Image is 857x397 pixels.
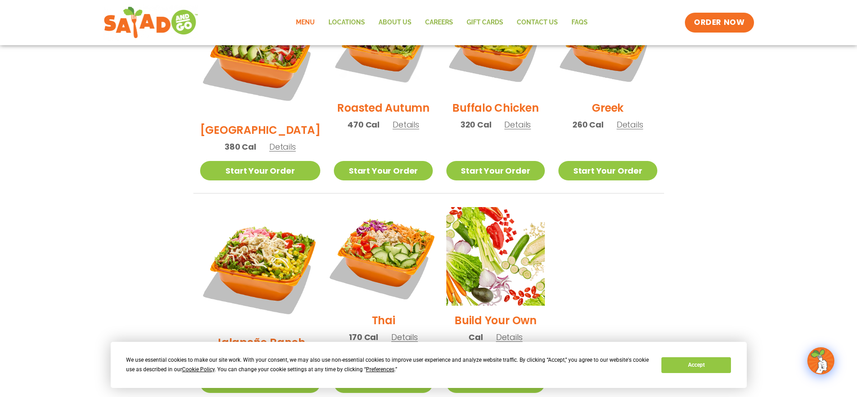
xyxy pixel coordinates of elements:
img: Product photo for Thai Salad [325,198,441,314]
span: Details [496,331,523,343]
span: 170 Cal [349,331,378,343]
span: Preferences [366,366,394,373]
h2: [GEOGRAPHIC_DATA] [200,122,321,138]
a: Start Your Order [200,161,321,180]
span: Cookie Policy [182,366,215,373]
span: ORDER NOW [694,17,745,28]
h2: Buffalo Chicken [452,100,539,116]
div: Cookie Consent Prompt [111,342,747,388]
a: Careers [418,12,460,33]
a: Menu [289,12,322,33]
img: Product photo for Jalapeño Ranch Salad [200,207,321,328]
a: Start Your Order [334,161,432,180]
span: Details [269,141,296,152]
nav: Menu [289,12,595,33]
a: Start Your Order [558,161,657,180]
a: Contact Us [510,12,565,33]
a: GIFT CARDS [460,12,510,33]
span: Details [393,119,419,130]
a: ORDER NOW [685,13,754,33]
a: Start Your Order [446,161,545,180]
h2: Roasted Autumn [337,100,430,116]
h2: Jalapeño Ranch [215,335,305,350]
span: 470 Cal [347,118,379,131]
img: wpChatIcon [808,348,834,373]
span: Details [391,331,418,343]
button: Accept [661,357,731,373]
span: 320 Cal [460,118,492,131]
span: 260 Cal [572,118,604,131]
img: new-SAG-logo-768×292 [103,5,199,41]
h2: Build Your Own [454,312,537,328]
h2: Greek [592,100,623,116]
span: 380 Cal [225,141,256,153]
a: FAQs [565,12,595,33]
a: About Us [372,12,418,33]
span: Details [617,119,643,130]
a: Locations [322,12,372,33]
div: We use essential cookies to make our site work. With your consent, we may also use non-essential ... [126,355,651,374]
span: Cal [468,331,482,343]
h2: Thai [372,312,395,328]
img: Product photo for Build Your Own [446,207,545,306]
span: Details [504,119,531,130]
